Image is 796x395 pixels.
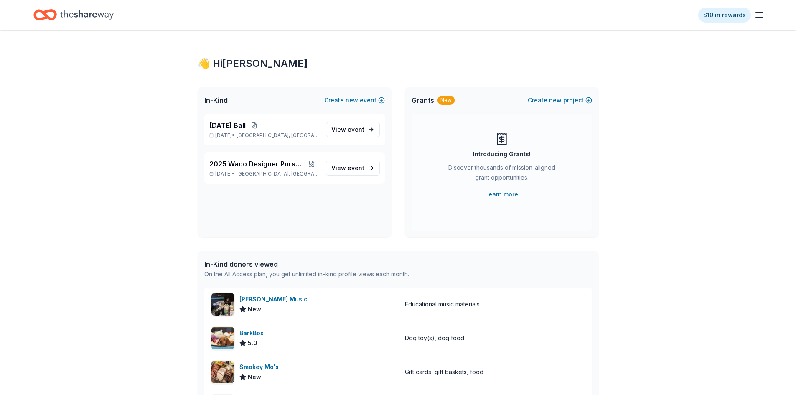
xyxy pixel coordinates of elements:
[237,171,319,177] span: [GEOGRAPHIC_DATA], [GEOGRAPHIC_DATA]
[248,338,257,348] span: 5.0
[348,126,364,133] span: event
[331,163,364,173] span: View
[528,95,592,105] button: Createnewproject
[405,299,480,309] div: Educational music materials
[549,95,562,105] span: new
[237,132,319,139] span: [GEOGRAPHIC_DATA], [GEOGRAPHIC_DATA]
[211,327,234,349] img: Image for BarkBox
[331,125,364,135] span: View
[211,293,234,316] img: Image for Alfred Music
[198,57,599,70] div: 👋 Hi [PERSON_NAME]
[211,361,234,383] img: Image for Smokey Mo's
[239,328,267,338] div: BarkBox
[445,163,559,186] div: Discover thousands of mission-aligned grant opportunities.
[209,120,246,130] span: [DATE] Ball
[204,95,228,105] span: In-Kind
[412,95,434,105] span: Grants
[209,159,305,169] span: 2025 Waco Designer Purse BIngo
[248,372,261,382] span: New
[405,367,483,377] div: Gift cards, gift baskets, food
[204,259,409,269] div: In-Kind donors viewed
[239,294,311,304] div: [PERSON_NAME] Music
[326,122,380,137] a: View event
[698,8,751,23] a: $10 in rewards
[437,96,455,105] div: New
[473,149,531,159] div: Introducing Grants!
[346,95,358,105] span: new
[209,171,319,177] p: [DATE] •
[204,269,409,279] div: On the All Access plan, you get unlimited in-kind profile views each month.
[405,333,464,343] div: Dog toy(s), dog food
[239,362,282,372] div: Smokey Mo's
[326,161,380,176] a: View event
[348,164,364,171] span: event
[485,189,518,199] a: Learn more
[209,132,319,139] p: [DATE] •
[324,95,385,105] button: Createnewevent
[248,304,261,314] span: New
[33,5,114,25] a: Home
